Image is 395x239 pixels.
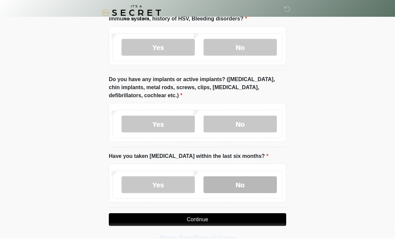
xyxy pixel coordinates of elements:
[122,176,195,193] label: Yes
[204,176,277,193] label: No
[204,39,277,56] label: No
[109,75,286,100] label: Do you have any implants or active implants? ([MEDICAL_DATA], chin implants, metal rods, screws, ...
[109,213,286,226] button: Continue
[204,116,277,132] label: No
[122,116,195,132] label: Yes
[109,152,268,160] label: Have you taken [MEDICAL_DATA] within the last six months?
[122,39,195,56] label: Yes
[102,5,161,20] img: It's A Secret Med Spa Logo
